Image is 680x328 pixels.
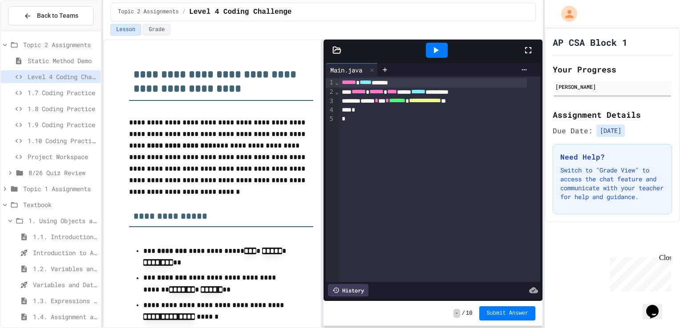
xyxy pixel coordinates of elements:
[453,309,460,318] span: -
[33,312,97,321] span: 1.4. Assignment and Input
[560,166,664,201] p: Switch to "Grade View" to access the chat feature and communicate with your teacher for help and ...
[28,88,97,97] span: 1.7 Coding Practice
[335,88,339,95] span: Fold line
[33,280,97,289] span: Variables and Data Types - Quiz
[33,248,97,257] span: Introduction to Algorithms, Programming, and Compilers
[28,120,97,129] span: 1.9 Coding Practice
[479,306,535,320] button: Submit Answer
[553,63,672,76] h2: Your Progress
[28,168,97,177] span: 8/26 Quiz Review
[335,79,339,86] span: Fold line
[328,284,368,296] div: History
[28,216,97,225] span: 1. Using Objects and Methods
[28,152,97,161] span: Project Workspace
[643,292,671,319] iframe: chat widget
[8,6,93,25] button: Back to Teams
[33,232,97,241] span: 1.1. Introduction to Algorithms, Programming, and Compilers
[326,65,367,75] div: Main.java
[182,8,186,16] span: /
[462,310,465,317] span: /
[486,310,528,317] span: Submit Answer
[553,108,672,121] h2: Assignment Details
[326,106,335,115] div: 4
[552,4,579,24] div: My Account
[189,7,291,17] span: Level 4 Coding Challenge
[37,11,78,20] span: Back to Teams
[326,78,335,88] div: 1
[23,184,97,193] span: Topic 1 Assignments
[326,115,335,124] div: 5
[28,56,97,65] span: Static Method Demo
[326,97,335,106] div: 3
[23,200,97,209] span: Textbook
[28,72,97,81] span: Level 4 Coding Challenge
[23,40,97,49] span: Topic 2 Assignments
[553,36,627,48] h1: AP CSA Block 1
[4,4,61,56] div: Chat with us now!Close
[326,63,378,76] div: Main.java
[118,8,179,16] span: Topic 2 Assignments
[110,24,141,36] button: Lesson
[33,264,97,273] span: 1.2. Variables and Data Types
[28,104,97,113] span: 1.8 Coding Practice
[606,254,671,292] iframe: chat widget
[596,124,625,137] span: [DATE]
[28,136,97,145] span: 1.10 Coding Practice
[553,125,593,136] span: Due Date:
[143,24,170,36] button: Grade
[555,83,669,91] div: [PERSON_NAME]
[33,296,97,305] span: 1.3. Expressions and Output [New]
[466,310,472,317] span: 10
[326,88,335,97] div: 2
[560,152,664,162] h3: Need Help?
